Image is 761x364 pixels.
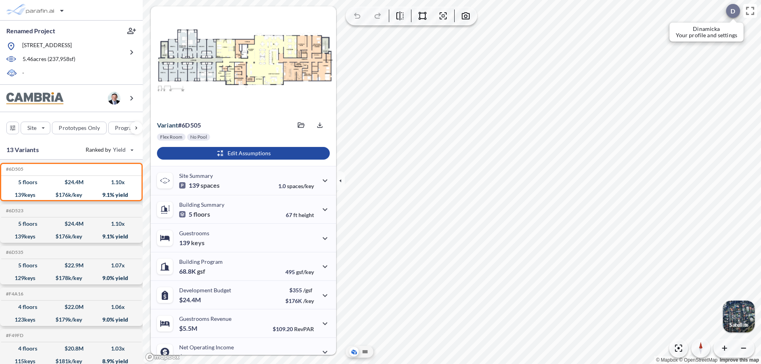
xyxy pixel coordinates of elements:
p: 1.0 [278,183,314,189]
p: Site Summary [179,172,213,179]
p: 139 [179,239,205,247]
button: Aerial View [349,347,359,356]
p: Net Operating Income [179,344,234,351]
span: Yield [113,146,126,154]
span: margin [296,354,314,361]
span: spaces/key [287,183,314,189]
button: Site [21,122,50,134]
button: Switcher ImageSatellite [723,301,755,332]
span: spaces [201,181,220,189]
span: RevPAR [294,326,314,332]
p: Dinamicka [676,26,737,32]
p: $355 [285,287,314,293]
h5: Click to copy the code [4,291,23,297]
p: 68.8K [179,267,205,275]
span: gsf [197,267,205,275]
p: 67 [286,212,314,218]
span: height [298,212,314,218]
p: - [22,69,24,78]
span: Variant [157,121,178,129]
h5: Click to copy the code [4,208,23,213]
p: 5.46 acres ( 237,958 sf) [23,55,75,64]
p: Prototypes Only [59,124,100,132]
a: Mapbox [656,357,678,363]
img: Switcher Image [723,301,755,332]
p: Guestrooms Revenue [179,315,231,322]
p: $2.2M [179,353,199,361]
p: 495 [285,269,314,275]
p: 13 Variants [6,145,39,154]
p: $24.4M [179,296,202,304]
h5: Click to copy the code [4,333,23,338]
h5: Click to copy the code [4,250,23,255]
button: Program [108,122,151,134]
p: Building Program [179,258,223,265]
button: Prototypes Only [52,122,107,134]
p: Building Summary [179,201,224,208]
h5: Click to copy the code [4,166,23,172]
p: Renamed Project [6,27,55,35]
p: Program [115,124,137,132]
p: 40.0% [280,354,314,361]
span: gsf/key [296,269,314,275]
p: 5 [179,210,210,218]
p: $176K [285,297,314,304]
p: # 6d505 [157,121,201,129]
p: No Pool [190,134,207,140]
p: $5.5M [179,324,199,332]
p: $109.20 [273,326,314,332]
a: Mapbox homepage [145,353,180,362]
span: /key [303,297,314,304]
button: Site Plan [360,347,370,356]
span: floors [193,210,210,218]
button: Edit Assumptions [157,147,330,160]
a: Improve this map [720,357,759,363]
p: 139 [179,181,220,189]
p: [STREET_ADDRESS] [22,41,72,51]
img: user logo [108,92,120,105]
p: Guestrooms [179,230,209,236]
p: D [730,8,735,15]
p: Development Budget [179,287,231,293]
a: OpenStreetMap [679,357,717,363]
p: Flex Room [160,134,182,140]
span: /gsf [303,287,312,293]
span: keys [191,239,205,247]
p: Edit Assumptions [228,149,271,157]
button: Ranked by Yield [79,143,139,156]
p: Your profile and settings [676,32,737,38]
p: Site [27,124,36,132]
img: BrandImage [6,92,63,105]
span: ft [293,212,297,218]
p: Satellite [729,322,748,328]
